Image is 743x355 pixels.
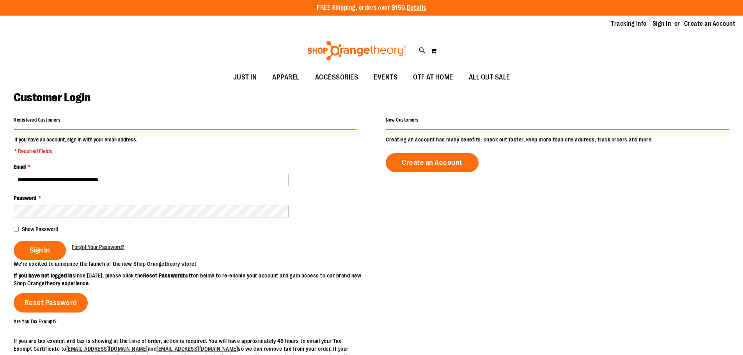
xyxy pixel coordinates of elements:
[233,69,257,86] span: JUST IN
[14,272,73,279] strong: If you have not logged in
[402,158,463,167] span: Create an Account
[72,244,124,250] span: Forgot Your Password?
[14,318,57,324] strong: Are You Tax Exempt?
[14,241,66,260] button: Sign In
[653,19,671,28] a: Sign In
[386,136,729,143] p: Creating an account has many benefits: check out faster, keep more than one address, track orders...
[315,69,358,86] span: ACCESSORIES
[386,153,479,172] a: Create an Account
[684,19,736,28] a: Create an Account
[14,147,137,155] span: * Required Fields
[374,69,397,86] span: EVENTS
[14,260,372,268] p: We’re excited to announce the launch of the new Shop Orangetheory store!
[156,346,238,352] a: [EMAIL_ADDRESS][DOMAIN_NAME]
[14,195,36,201] span: Password
[14,136,138,155] legend: If you have an account, sign in with your email address.
[317,4,426,12] p: FREE Shipping, orders over $150.
[14,164,26,170] span: Email
[30,246,50,254] span: Sign In
[407,4,426,11] a: Details
[611,19,647,28] a: Tracking Info
[143,272,183,279] strong: Reset Password
[66,346,148,352] a: [EMAIL_ADDRESS][DOMAIN_NAME]
[14,117,60,123] strong: Registered Customers
[386,117,419,123] strong: New Customers
[14,293,88,313] a: Reset Password
[22,226,58,232] span: Show Password
[469,69,510,86] span: ALL OUT SALE
[25,298,77,307] span: Reset Password
[14,91,90,104] span: Customer Login
[72,243,124,251] a: Forgot Your Password?
[413,69,453,86] span: OTF AT HOME
[272,69,300,86] span: APPAREL
[14,272,372,287] p: since [DATE], please click the button below to re-enable your account and gain access to our bran...
[306,41,407,60] img: Shop Orangetheory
